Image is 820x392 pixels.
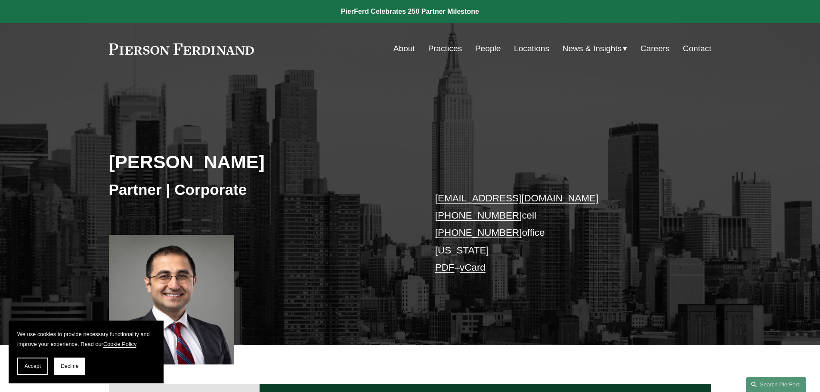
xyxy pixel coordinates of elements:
[17,358,48,375] button: Accept
[435,190,686,277] p: cell office [US_STATE] –
[428,40,462,57] a: Practices
[460,262,486,273] a: vCard
[17,329,155,349] p: We use cookies to provide necessary functionality and improve your experience. Read our .
[683,40,711,57] a: Contact
[103,341,136,347] a: Cookie Policy
[746,377,806,392] a: Search this site
[109,180,410,199] h3: Partner | Corporate
[109,151,410,173] h2: [PERSON_NAME]
[475,40,501,57] a: People
[435,227,522,238] a: [PHONE_NUMBER]
[61,363,79,369] span: Decline
[435,210,522,221] a: [PHONE_NUMBER]
[54,358,85,375] button: Decline
[563,40,628,57] a: folder dropdown
[514,40,549,57] a: Locations
[641,40,670,57] a: Careers
[25,363,41,369] span: Accept
[435,193,598,204] a: [EMAIL_ADDRESS][DOMAIN_NAME]
[9,321,164,383] section: Cookie banner
[393,40,415,57] a: About
[563,41,622,56] span: News & Insights
[435,262,455,273] a: PDF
